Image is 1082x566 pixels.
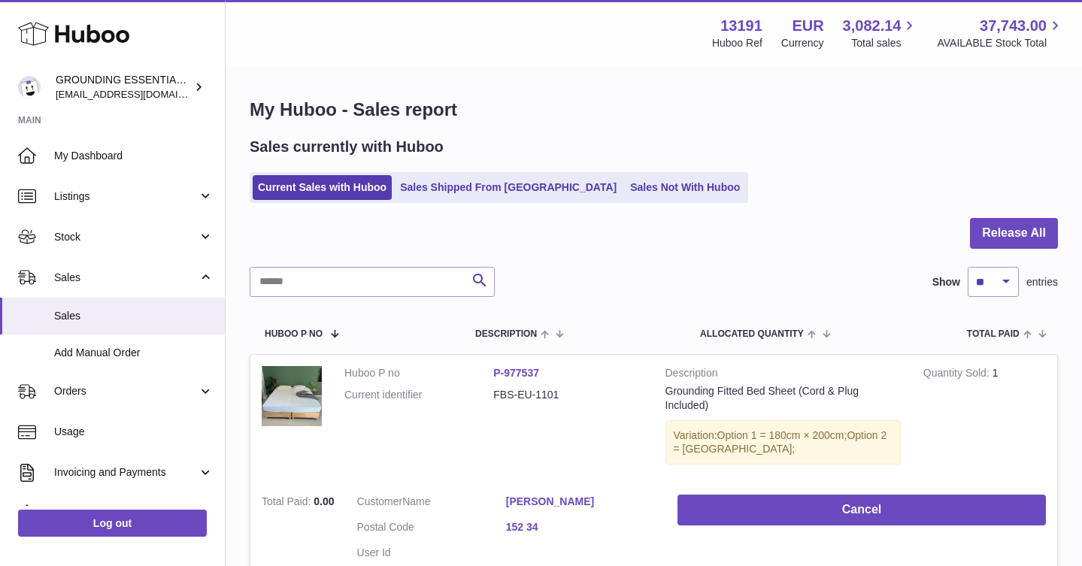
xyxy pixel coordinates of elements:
div: Variation: [665,420,901,465]
div: Grounding Fitted Bed Sheet (Cord & Plug Included) [665,384,901,413]
strong: Total Paid [262,495,314,511]
h1: My Huboo - Sales report [250,98,1058,122]
span: Huboo P no [265,329,323,339]
span: Description [475,329,537,339]
a: Sales Shipped From [GEOGRAPHIC_DATA] [395,175,622,200]
strong: Description [665,366,901,384]
span: My Dashboard [54,149,214,163]
span: Total paid [967,329,1020,339]
dt: User Id [357,546,506,560]
span: 3,082.14 [843,16,902,36]
a: 152 34 [506,520,655,534]
div: GROUNDING ESSENTIALS INTERNATIONAL SLU [56,73,191,101]
span: [EMAIL_ADDRESS][DOMAIN_NAME] [56,88,221,100]
div: Currency [781,36,824,50]
span: Add Manual Order [54,346,214,360]
img: espenwkopperud@gmail.com [18,76,41,98]
dt: Name [357,495,506,513]
span: 37,743.00 [980,16,1047,36]
dt: Current identifier [344,388,493,402]
span: entries [1026,275,1058,289]
dt: Postal Code [357,520,506,538]
span: Stock [54,230,198,244]
a: Current Sales with Huboo [253,175,392,200]
a: P-977537 [493,367,539,379]
h2: Sales currently with Huboo [250,137,444,157]
strong: Quantity Sold [923,367,993,383]
a: Log out [18,510,207,537]
button: Release All [970,218,1058,249]
span: Orders [54,384,198,398]
span: Option 1 = 180cm × 200cm; [717,429,847,441]
strong: 13191 [720,16,762,36]
span: Sales [54,271,198,285]
span: Usage [54,425,214,439]
label: Show [932,275,960,289]
a: 37,743.00 AVAILABLE Stock Total [937,16,1064,50]
td: 1 [912,355,1057,483]
dt: Huboo P no [344,366,493,380]
a: 3,082.14 Total sales [843,16,919,50]
span: Sales [54,309,214,323]
span: AVAILABLE Stock Total [937,36,1064,50]
span: Total sales [851,36,918,50]
span: Invoicing and Payments [54,465,198,480]
img: 1_bbc576a6-fa74-48b6-88c8-d83bbcca0799.jpg [262,366,322,426]
a: [PERSON_NAME] [506,495,655,509]
dd: FBS-EU-1101 [493,388,642,402]
span: Listings [54,189,198,204]
span: Customer [357,495,403,507]
a: Sales Not With Huboo [625,175,745,200]
strong: EUR [792,16,823,36]
span: ALLOCATED Quantity [700,329,804,339]
div: Huboo Ref [712,36,762,50]
button: Cancel [677,495,1046,525]
span: 0.00 [314,495,334,507]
